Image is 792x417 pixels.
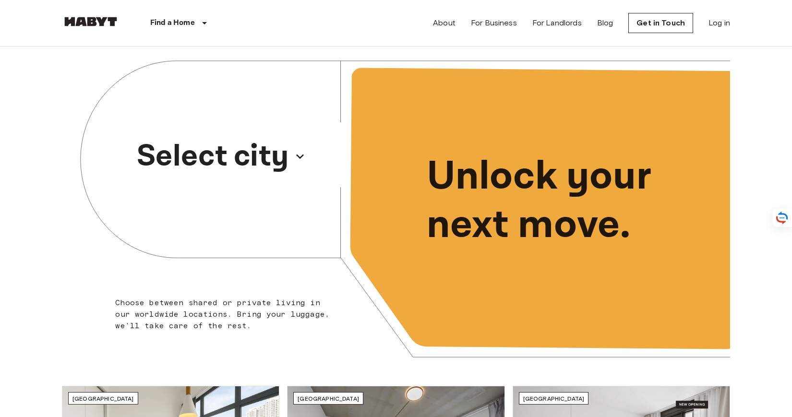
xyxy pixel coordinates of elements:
span: [GEOGRAPHIC_DATA] [72,395,134,402]
a: About [433,17,456,29]
a: For Business [471,17,517,29]
button: Select city [133,131,310,182]
p: Find a Home [150,17,195,29]
a: For Landlords [532,17,582,29]
p: Select city [137,133,289,179]
span: [GEOGRAPHIC_DATA] [523,395,585,402]
span: [GEOGRAPHIC_DATA] [298,395,359,402]
p: Unlock your next move. [427,153,715,250]
a: Blog [597,17,613,29]
a: Get in Touch [628,13,693,33]
p: Choose between shared or private living in our worldwide locations. Bring your luggage, we'll tak... [115,297,336,332]
a: Log in [708,17,730,29]
img: Habyt [62,17,120,26]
